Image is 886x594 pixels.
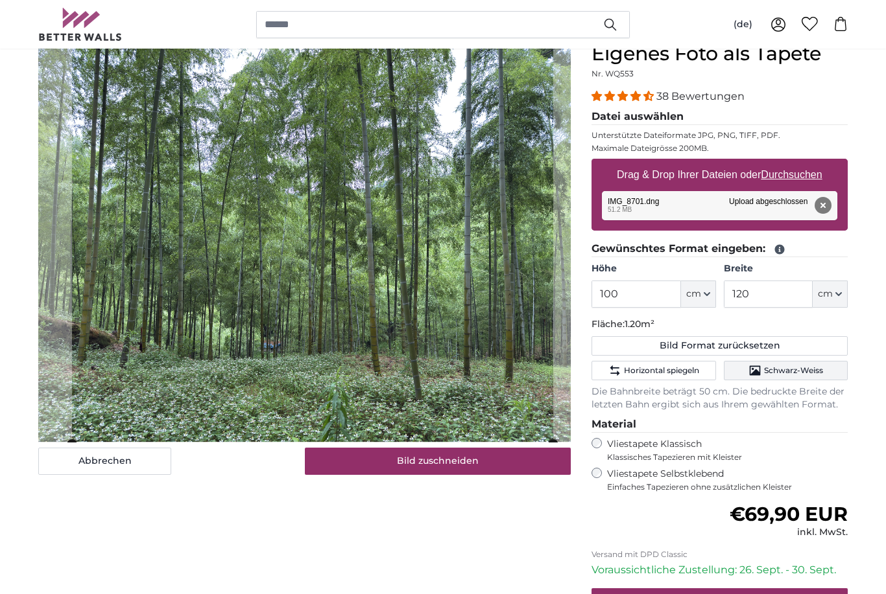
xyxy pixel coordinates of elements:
button: Schwarz-Weiss [724,361,848,380]
p: Unterstützte Dateiformate JPG, PNG, TIFF, PDF. [592,130,848,141]
span: Nr. WQ553 [592,69,634,78]
button: cm [681,280,716,308]
span: €69,90 EUR [730,502,848,526]
span: cm [686,288,701,301]
legend: Material [592,417,848,433]
label: Breite [724,262,848,275]
legend: Datei auswählen [592,109,848,125]
label: Höhe [592,262,715,275]
img: Betterwalls [38,8,123,41]
span: 4.34 stars [592,90,656,102]
span: Horizontal spiegeln [624,365,699,376]
span: Schwarz-Weiss [764,365,823,376]
button: cm [813,280,848,308]
label: Vliestapete Klassisch [607,438,837,463]
button: Abbrechen [38,448,171,475]
label: Vliestapete Selbstklebend [607,468,848,492]
span: Einfaches Tapezieren ohne zusätzlichen Kleister [607,482,848,492]
button: Bild zuschneiden [305,448,571,475]
h1: Eigenes Foto als Tapete [592,42,848,65]
label: Drag & Drop Ihrer Dateien oder [612,162,828,188]
u: Durchsuchen [761,169,822,180]
span: cm [818,288,833,301]
button: (de) [723,13,763,36]
legend: Gewünschtes Format eingeben: [592,241,848,257]
button: Bild Format zurücksetzen [592,336,848,356]
span: Klassisches Tapezieren mit Kleister [607,452,837,463]
span: 1.20m² [625,318,654,330]
p: Versand mit DPD Classic [592,549,848,560]
div: inkl. MwSt. [730,526,848,539]
p: Maximale Dateigrösse 200MB. [592,143,848,154]
span: 38 Bewertungen [656,90,745,102]
p: Die Bahnbreite beträgt 50 cm. Die bedruckte Breite der letzten Bahn ergibt sich aus Ihrem gewählt... [592,385,848,411]
p: Fläche: [592,318,848,331]
p: Voraussichtliche Zustellung: 26. Sept. - 30. Sept. [592,562,848,578]
button: Horizontal spiegeln [592,361,715,380]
